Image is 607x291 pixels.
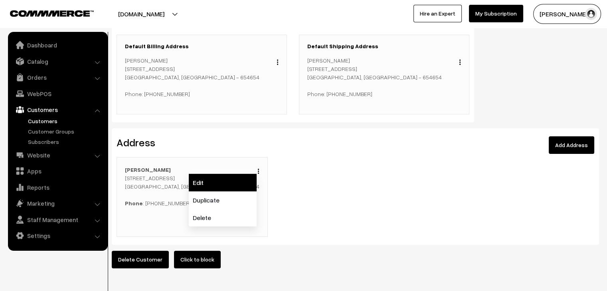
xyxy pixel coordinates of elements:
[10,8,80,18] a: COMMMERCE
[22,46,28,53] img: tab_domain_overview_orange.svg
[10,54,105,69] a: Catalog
[277,59,278,65] img: Menu
[10,212,105,227] a: Staff Management
[585,8,597,20] img: user
[413,5,462,22] a: Hire an Expert
[189,209,257,226] a: Delete
[88,47,134,52] div: Keywords by Traffic
[13,13,19,19] img: logo_orange.svg
[26,127,105,136] a: Customer Groups
[117,136,390,149] h2: Address
[10,87,105,101] a: WebPOS
[90,4,192,24] button: [DOMAIN_NAME]
[125,43,279,50] h3: Default Billing Address
[10,180,105,195] a: Reports
[174,251,221,268] button: Click to block
[307,43,461,50] h3: Default Shipping Address
[10,102,105,117] a: Customers
[10,38,105,52] a: Dashboard
[30,47,71,52] div: Domain Overview
[10,70,105,85] a: Orders
[189,191,257,209] a: Duplicate
[112,251,169,268] button: Delete Customer
[307,56,461,98] p: [PERSON_NAME] [STREET_ADDRESS] [GEOGRAPHIC_DATA], [GEOGRAPHIC_DATA] - 654654 Phone: [PHONE_NUMBER]
[10,148,105,162] a: Website
[10,228,105,243] a: Settings
[22,13,39,19] div: v 4.0.25
[533,4,601,24] button: [PERSON_NAME]…
[125,165,259,207] p: [STREET_ADDRESS] [GEOGRAPHIC_DATA], [GEOGRAPHIC_DATA] - 654654 : [PHONE_NUMBER]
[189,174,257,191] a: Edit
[125,200,143,206] b: Phone
[21,21,88,27] div: Domain: [DOMAIN_NAME]
[26,117,105,125] a: Customers
[10,164,105,178] a: Apps
[26,138,105,146] a: Subscribers
[125,56,279,98] p: [PERSON_NAME] [STREET_ADDRESS] [GEOGRAPHIC_DATA], [GEOGRAPHIC_DATA] - 654654 Phone: [PHONE_NUMBER]
[79,46,86,53] img: tab_keywords_by_traffic_grey.svg
[258,169,259,174] img: Menu
[549,136,594,154] a: Add Address
[10,196,105,210] a: Marketing
[13,21,19,27] img: website_grey.svg
[459,59,461,65] img: Menu
[125,166,171,173] b: [PERSON_NAME]
[10,10,94,16] img: COMMMERCE
[469,5,523,22] a: My Subscription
